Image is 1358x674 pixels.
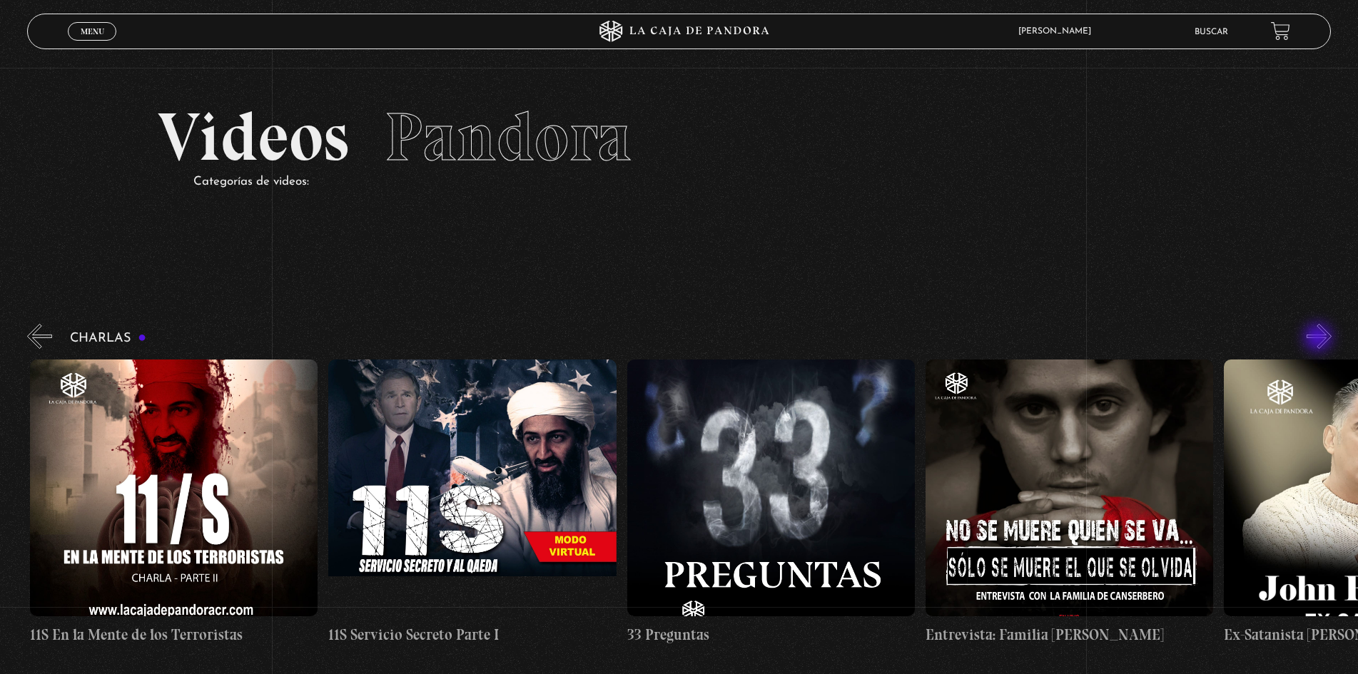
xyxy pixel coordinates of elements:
h3: Charlas [70,332,146,345]
p: Categorías de videos: [193,171,1201,193]
h4: 11S Servicio Secreto Parte I [328,623,616,646]
span: Cerrar [76,39,109,49]
span: [PERSON_NAME] [1011,27,1105,36]
h4: 11S En la Mente de los Terroristas [30,623,318,646]
button: Next [1307,324,1332,349]
a: View your shopping cart [1271,21,1290,41]
a: Buscar [1195,28,1228,36]
button: Previous [27,324,52,349]
h4: 33 Preguntas [627,623,915,646]
a: Entrevista: Familia [PERSON_NAME] [926,359,1213,646]
span: Pandora [385,96,632,178]
span: Menu [81,27,104,36]
h2: Videos [158,103,1201,171]
a: 33 Preguntas [627,359,915,646]
h4: Entrevista: Familia [PERSON_NAME] [926,623,1213,646]
a: 11S En la Mente de los Terroristas [30,359,318,646]
a: 11S Servicio Secreto Parte I [328,359,616,646]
